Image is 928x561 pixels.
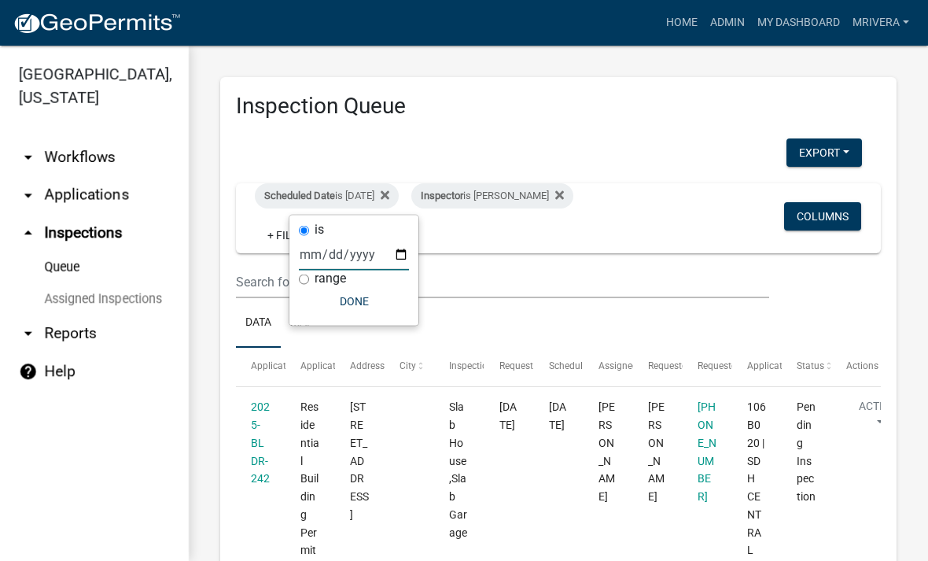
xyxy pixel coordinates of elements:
a: [PHONE_NUMBER] [698,400,716,503]
i: arrow_drop_up [19,223,38,242]
a: 2025-BLDR-242 [251,400,270,485]
span: Slab House,Slab Garage [449,400,467,538]
button: Columns [784,202,861,231]
button: Export [786,138,862,167]
datatable-header-cell: City [385,348,434,386]
span: Address [350,360,385,371]
span: 10/16/2025 [499,400,517,431]
span: Requestor Name [648,360,719,371]
a: Map [281,298,323,349]
div: is [PERSON_NAME] [411,183,573,209]
span: Requestor Phone [698,360,770,371]
span: Assigned Inspector [598,360,679,371]
button: Action [846,398,911,437]
span: Status [797,360,824,371]
datatable-header-cell: Application Type [285,348,335,386]
button: Done [299,287,409,316]
datatable-header-cell: Address [335,348,385,386]
i: arrow_drop_down [19,148,38,167]
span: Scheduled Time [549,360,617,371]
span: Application [251,360,300,371]
span: Scheduled Date [264,190,335,201]
a: Admin [704,8,751,38]
div: is [DATE] [255,183,399,209]
span: Michele Rivera [598,400,615,503]
input: Search for inspections [236,266,769,298]
datatable-header-cell: Assigned Inspector [583,348,632,386]
a: + Filter [255,221,322,249]
datatable-header-cell: Scheduled Time [533,348,583,386]
datatable-header-cell: Application Description [732,348,782,386]
span: Inspector [421,190,463,201]
span: 470-726-6014 [698,400,716,503]
datatable-header-cell: Actions [831,348,881,386]
a: Home [660,8,704,38]
datatable-header-cell: Application [236,348,285,386]
span: Inspection Type [449,360,516,371]
span: Application Description [747,360,846,371]
a: mrivera [846,8,915,38]
datatable-header-cell: Requested Date [484,348,533,386]
span: Dean Chapman [648,400,665,503]
i: arrow_drop_down [19,324,38,343]
label: is [315,223,324,236]
datatable-header-cell: Requestor Phone [683,348,732,386]
label: range [315,272,346,285]
span: Actions [846,360,878,371]
h3: Inspection Queue [236,93,881,120]
a: My Dashboard [751,8,846,38]
datatable-header-cell: Inspection Type [434,348,484,386]
span: Application Type [300,360,372,371]
span: Pending Inspection [797,400,816,503]
i: help [19,362,38,381]
datatable-header-cell: Status [782,348,831,386]
span: 131 CREEKSIDE RD [350,400,369,521]
span: Requested Date [499,360,565,371]
datatable-header-cell: Requestor Name [633,348,683,386]
span: Residential Building Permit [300,400,319,556]
div: [DATE] [549,398,569,434]
span: City [400,360,416,371]
i: arrow_drop_down [19,186,38,205]
a: Data [236,298,281,349]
